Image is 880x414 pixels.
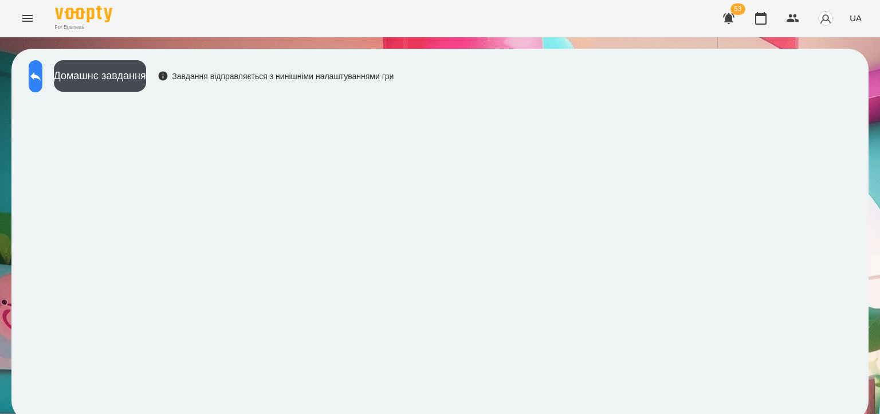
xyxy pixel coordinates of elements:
span: UA [850,12,862,24]
img: Voopty Logo [55,6,112,22]
span: 53 [730,3,745,15]
button: Menu [14,5,41,32]
button: Домашнє завдання [54,60,146,92]
button: UA [845,7,866,29]
div: Завдання відправляється з нинішніми налаштуваннями гри [158,71,394,82]
img: avatar_s.png [818,10,834,26]
span: For Business [55,24,112,31]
